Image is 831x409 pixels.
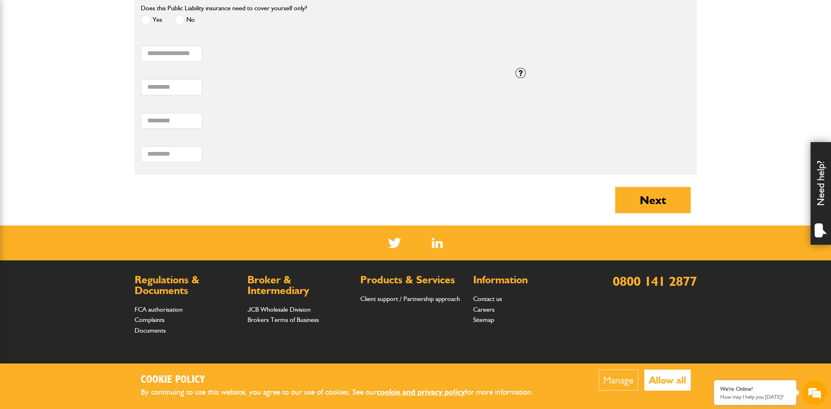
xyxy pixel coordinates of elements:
[11,100,150,118] input: Enter your email address
[473,306,494,313] a: Careers
[247,316,319,324] a: Brokers Terms of Business
[174,15,195,25] label: No
[810,142,831,245] div: Need help?
[247,306,311,313] a: JCB Wholesale Division
[247,275,352,296] h2: Broker & Intermediary
[135,316,165,324] a: Complaints
[720,394,790,400] p: How may I help you today?
[141,374,547,386] h2: Cookie Policy
[388,238,401,248] img: Twitter
[141,386,547,399] p: By continuing to use this website, you agree to our use of cookies. See our for more information.
[14,46,34,57] img: d_20077148190_company_1631870298795_20077148190
[599,370,638,391] button: Manage
[360,275,465,285] h2: Products & Services
[11,76,150,94] input: Enter your last name
[11,124,150,142] input: Enter your phone number
[377,387,465,397] a: cookie and privacy policy
[360,295,460,303] a: Client support / Partnership approach
[43,46,138,57] div: Chat with us now
[135,326,166,334] a: Documents
[473,316,494,324] a: Sitemap
[135,306,183,313] a: FCA authorisation
[11,149,150,246] textarea: Type your message and hit 'Enter'
[644,370,691,391] button: Allow all
[141,5,307,11] label: Does this Public Liability insurance need to cover yourself only?
[432,238,443,248] a: LinkedIn
[473,295,502,303] a: Contact us
[720,386,790,393] div: We're Online!
[112,253,149,264] em: Start Chat
[613,273,697,289] a: 0800 141 2877
[135,275,239,296] h2: Regulations & Documents
[615,187,691,213] button: Next
[473,275,578,285] h2: Information
[432,238,443,248] img: Linked In
[135,4,154,24] div: Minimize live chat window
[141,15,162,25] label: Yes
